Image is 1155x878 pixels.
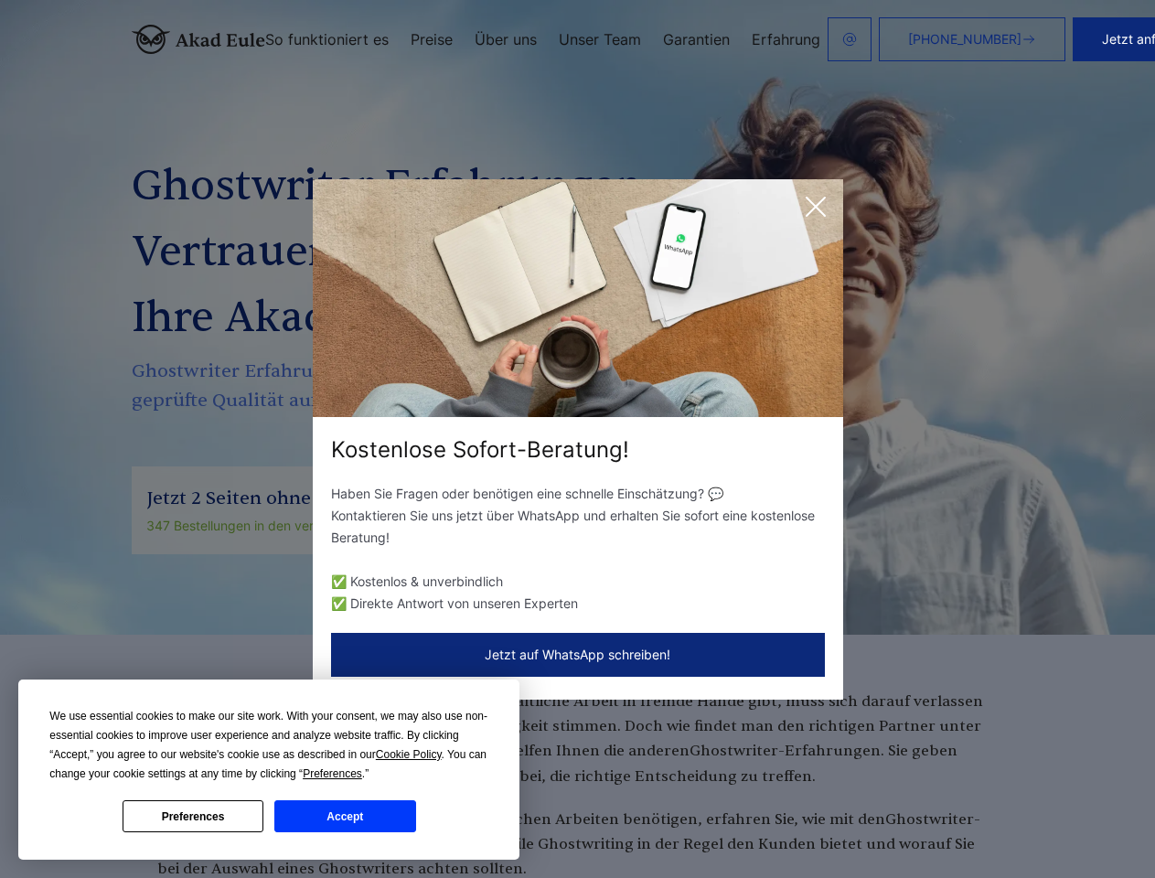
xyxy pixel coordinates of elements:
p: Haben Sie Fragen oder benötigen eine schnelle Einschätzung? 💬 Kontaktieren Sie uns jetzt über Wha... [331,483,825,549]
div: Kostenlose Sofort-Beratung! [313,435,843,465]
button: Preferences [123,800,263,832]
a: Preise [411,32,453,47]
a: Erfahrung [752,32,820,47]
button: Jetzt auf WhatsApp schreiben! [331,633,825,677]
li: ✅ Direkte Antwort von unseren Experten [331,593,825,615]
span: Preferences [303,767,362,780]
div: We use essential cookies to make our site work. With your consent, we may also use non-essential ... [49,707,488,784]
span: [PHONE_NUMBER] [908,32,1021,47]
a: Unser Team [559,32,641,47]
div: Cookie Consent Prompt [18,680,519,860]
a: [PHONE_NUMBER] [879,17,1065,61]
a: Über uns [475,32,537,47]
button: Accept [274,800,415,832]
img: exit [313,179,843,417]
img: email [842,32,857,47]
a: Garantien [663,32,730,47]
li: ✅ Kostenlos & unverbindlich [331,571,825,593]
span: Cookie Policy [376,748,442,761]
img: logo [132,25,265,54]
a: So funktioniert es [265,32,389,47]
